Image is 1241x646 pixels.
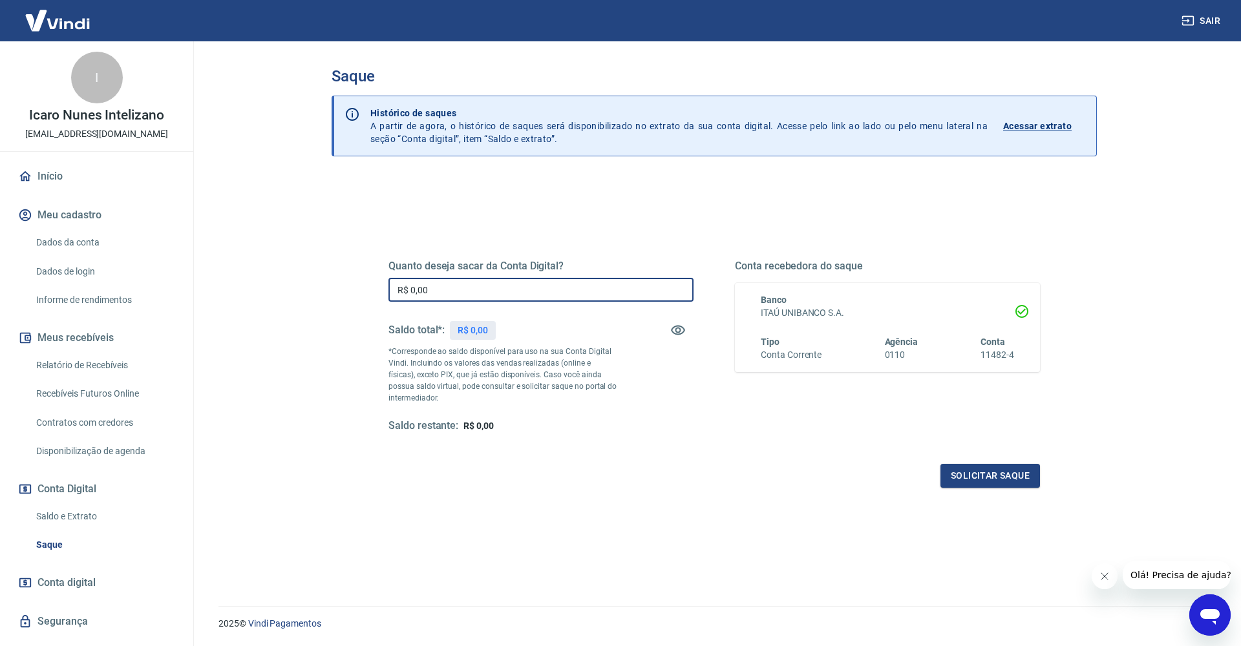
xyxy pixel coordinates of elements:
[1123,561,1231,589] iframe: Mensagem da empresa
[31,410,178,436] a: Contratos com credores
[981,348,1014,362] h6: 11482-4
[463,421,494,431] span: R$ 0,00
[8,9,109,19] span: Olá! Precisa de ajuda?
[31,438,178,464] a: Disponibilização de agenda
[71,52,123,103] div: I
[388,346,617,404] p: *Corresponde ao saldo disponível para uso na sua Conta Digital Vindi. Incluindo os valores das ve...
[940,464,1040,488] button: Solicitar saque
[29,109,164,122] p: Icaro Nunes Intelizano
[248,618,321,629] a: Vindi Pagamentos
[1003,107,1086,145] a: Acessar extrato
[1189,594,1231,636] iframe: Botão para abrir a janela de mensagens
[31,352,178,379] a: Relatório de Recebíveis
[735,260,1040,273] h5: Conta recebedora do saque
[388,419,458,433] h5: Saldo restante:
[31,287,178,313] a: Informe de rendimentos
[16,607,178,636] a: Segurança
[31,532,178,558] a: Saque
[1092,563,1118,589] iframe: Fechar mensagem
[761,348,822,362] h6: Conta Corrente
[458,324,488,337] p: R$ 0,00
[370,107,988,145] p: A partir de agora, o histórico de saques será disponibilizado no extrato da sua conta digital. Ac...
[388,260,694,273] h5: Quanto deseja sacar da Conta Digital?
[37,574,96,592] span: Conta digital
[16,475,178,503] button: Conta Digital
[16,201,178,229] button: Meu cadastro
[388,324,445,337] h5: Saldo total*:
[1003,120,1072,132] p: Acessar extrato
[31,229,178,256] a: Dados da conta
[332,67,1097,85] h3: Saque
[1179,9,1225,33] button: Sair
[218,617,1210,630] p: 2025 ©
[885,348,918,362] h6: 0110
[31,503,178,530] a: Saldo e Extrato
[16,162,178,191] a: Início
[16,568,178,597] a: Conta digital
[885,337,918,347] span: Agência
[761,295,787,305] span: Banco
[761,306,1014,320] h6: ITAÚ UNIBANCO S.A.
[25,127,168,141] p: [EMAIL_ADDRESS][DOMAIN_NAME]
[31,380,178,407] a: Recebíveis Futuros Online
[16,324,178,352] button: Meus recebíveis
[761,337,780,347] span: Tipo
[981,337,1005,347] span: Conta
[31,258,178,285] a: Dados de login
[16,1,100,40] img: Vindi
[370,107,988,120] p: Histórico de saques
